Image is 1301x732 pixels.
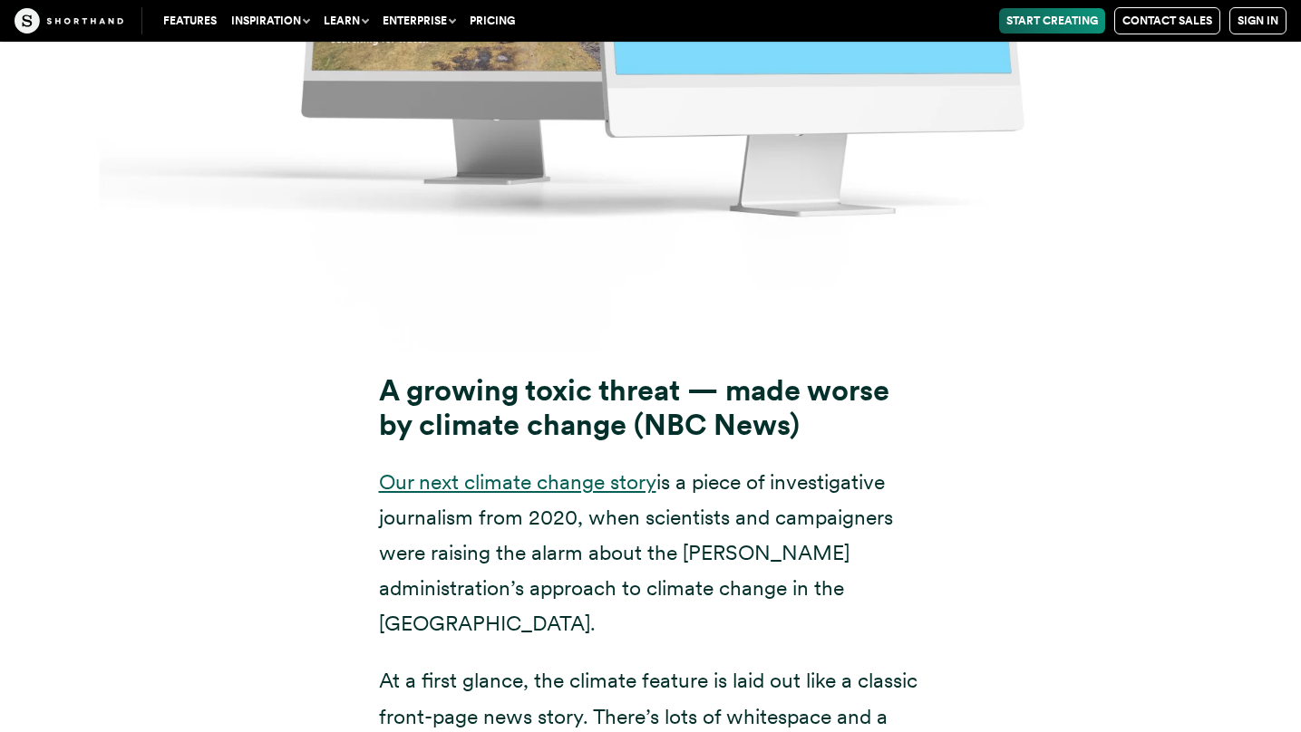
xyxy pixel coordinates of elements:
[15,8,123,34] img: The Craft
[379,372,889,443] strong: A growing toxic threat — made worse by climate change (NBC News)
[316,8,375,34] button: Learn
[1114,7,1220,34] a: Contact Sales
[224,8,316,34] button: Inspiration
[462,8,522,34] a: Pricing
[379,469,656,495] a: Our next climate change story
[379,465,923,641] p: is a piece of investigative journalism from 2020, when scientists and campaigners were raising th...
[999,8,1105,34] a: Start Creating
[375,8,462,34] button: Enterprise
[156,8,224,34] a: Features
[1229,7,1286,34] a: Sign in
